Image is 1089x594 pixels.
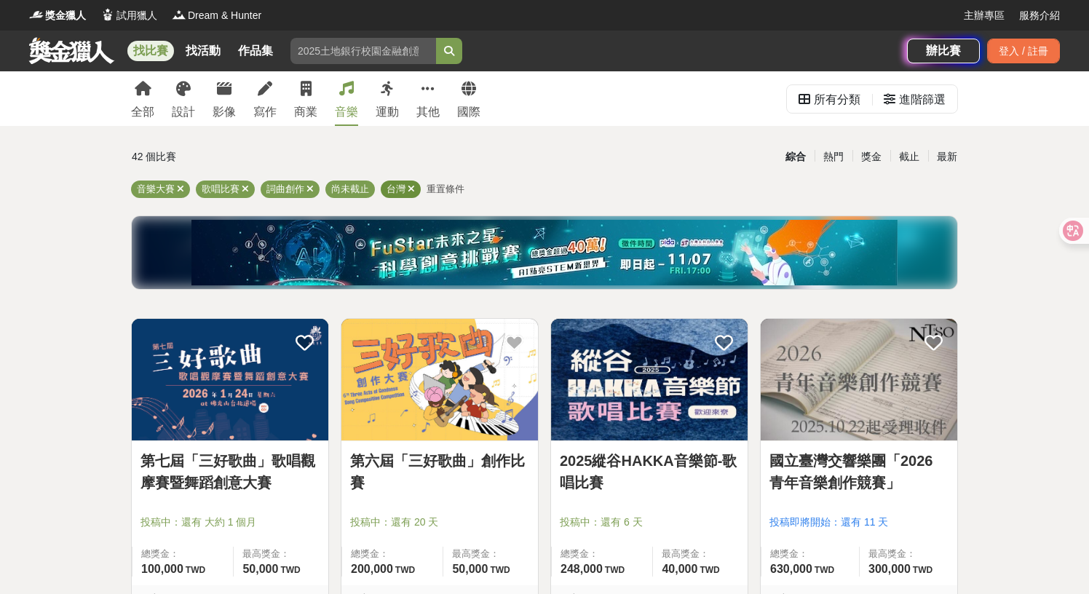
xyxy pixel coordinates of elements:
span: 200,000 [351,563,393,575]
span: 重置條件 [427,183,464,194]
span: 總獎金： [141,547,224,561]
span: 最高獎金： [662,547,739,561]
div: 最新 [928,144,966,170]
a: 國立臺灣交響樂團「2026 青年音樂創作競賽」 [769,450,949,494]
div: 42 個比賽 [132,144,406,170]
a: 主辦專區 [964,8,1005,23]
div: 寫作 [253,103,277,121]
span: 248,000 [561,563,603,575]
a: 作品集 [232,41,279,61]
img: Logo [172,7,186,22]
span: 總獎金： [561,547,643,561]
div: 熱門 [815,144,852,170]
a: 找活動 [180,41,226,61]
span: 尚未截止 [331,183,369,194]
img: Logo [100,7,115,22]
span: 630,000 [770,563,812,575]
span: TWD [815,565,834,575]
div: 商業 [294,103,317,121]
span: TWD [700,565,719,575]
a: 其他 [416,71,440,126]
a: 寫作 [253,71,277,126]
a: 找比賽 [127,41,174,61]
a: 辦比賽 [907,39,980,63]
a: 運動 [376,71,399,126]
span: 投稿即將開始：還有 11 天 [769,515,949,530]
span: 投稿中：還有 6 天 [560,515,739,530]
span: TWD [280,565,300,575]
span: 最高獎金： [452,547,529,561]
span: 最高獎金： [242,547,320,561]
div: 影像 [213,103,236,121]
div: 其他 [416,103,440,121]
a: Logo獎金獵人 [29,8,86,23]
div: 運動 [376,103,399,121]
span: 50,000 [452,563,488,575]
a: 2025縱谷HAKKA音樂節-歌唱比賽 [560,450,739,494]
div: 全部 [131,103,154,121]
div: 登入 / 註冊 [987,39,1060,63]
a: 音樂 [335,71,358,126]
span: 試用獵人 [116,8,157,23]
a: 設計 [172,71,195,126]
span: TWD [395,565,415,575]
a: 第七屆「三好歌曲」歌唱觀摩賽暨舞蹈創意大賽 [140,450,320,494]
a: 國際 [457,71,480,126]
span: 最高獎金： [868,547,949,561]
a: 全部 [131,71,154,126]
a: LogoDream & Hunter [172,8,261,23]
img: Cover Image [132,319,328,440]
span: 台灣 [387,183,405,194]
span: 總獎金： [770,547,850,561]
span: Dream & Hunter [188,8,261,23]
span: 40,000 [662,563,697,575]
span: 詞曲創作 [266,183,304,194]
span: TWD [186,565,205,575]
a: 服務介紹 [1019,8,1060,23]
img: d7d77a4d-7f79-492d-886e-2417aac7d34c.jpg [191,220,898,285]
img: Logo [29,7,44,22]
span: 300,000 [868,563,911,575]
span: 獎金獵人 [45,8,86,23]
span: 投稿中：還有 大約 1 個月 [140,515,320,530]
div: 所有分類 [814,85,860,114]
div: 設計 [172,103,195,121]
a: 第六屆「三好歌曲」創作比賽 [350,450,529,494]
img: Cover Image [761,319,957,440]
a: Logo試用獵人 [100,8,157,23]
div: 綜合 [777,144,815,170]
img: Cover Image [341,319,538,440]
span: 總獎金： [351,547,434,561]
a: 商業 [294,71,317,126]
span: TWD [913,565,932,575]
span: 音樂大賽 [137,183,175,194]
img: Cover Image [551,319,748,440]
div: 音樂 [335,103,358,121]
div: 進階篩選 [899,85,946,114]
input: 2025土地銀行校園金融創意挑戰賽：從你出發 開啟智慧金融新頁 [290,38,436,64]
span: 50,000 [242,563,278,575]
span: 歌唱比賽 [202,183,239,194]
div: 國際 [457,103,480,121]
div: 獎金 [852,144,890,170]
div: 截止 [890,144,928,170]
span: 100,000 [141,563,183,575]
span: TWD [605,565,625,575]
span: TWD [490,565,510,575]
a: 影像 [213,71,236,126]
span: 投稿中：還有 20 天 [350,515,529,530]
